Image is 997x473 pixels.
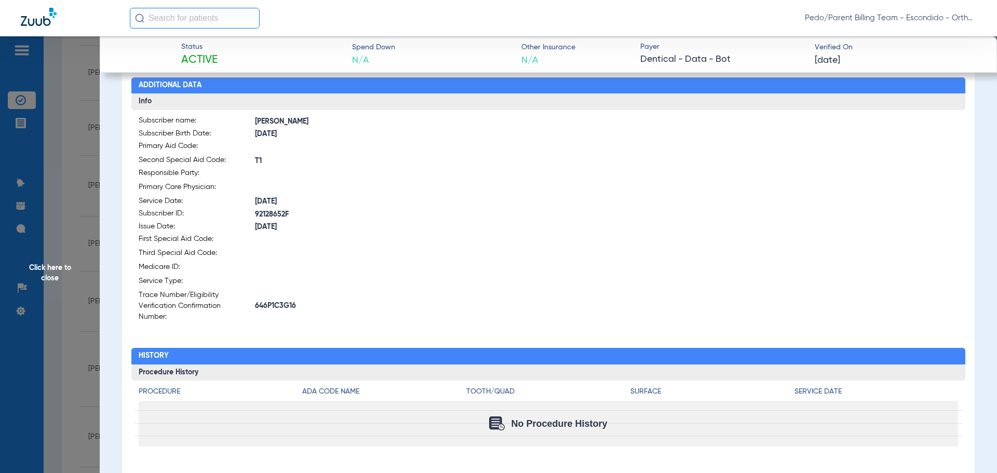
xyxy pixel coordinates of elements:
span: Spend Down [352,42,395,53]
app-breakdown-title: Service Date [794,386,959,401]
span: Subscriber name: [139,115,255,128]
span: No Procedure History [511,418,607,429]
span: Verified On [815,42,980,53]
span: Service Date: [139,196,255,209]
span: [PERSON_NAME] [255,116,548,127]
span: N/A [521,54,575,67]
span: Issue Date: [139,221,255,234]
img: Calendar [489,416,505,430]
h4: Tooth/Quad [466,386,630,397]
span: Dentical - Data - Bot [640,53,806,66]
app-breakdown-title: Surface [630,386,794,401]
iframe: Chat Widget [945,423,997,473]
span: Primary Care Physician: [139,182,255,196]
span: 92128652F [255,209,548,220]
span: Trace Number/Eligibility Verification Confirmation Number: [139,290,255,322]
span: First Special Aid Code: [139,234,255,248]
img: Search Icon [135,13,144,23]
span: Active [181,53,218,67]
span: [DATE] [255,196,548,207]
h2: Additional Data [131,77,966,94]
h3: Procedure History [131,364,966,381]
span: T1 [255,156,548,167]
span: Service Type: [139,276,255,290]
span: Responsible Party: [139,168,255,182]
span: Primary Aid Code: [139,141,255,155]
span: Third Special Aid Code: [139,248,255,262]
span: N/A [352,54,395,67]
h4: Service Date [794,386,959,397]
span: Other Insurance [521,42,575,53]
input: Search for patients [130,8,260,29]
span: Second Special Aid Code: [139,155,255,168]
span: Payer [640,42,806,52]
span: Medicare ID: [139,262,255,276]
span: Status [181,42,218,52]
span: Pedo/Parent Billing Team - Escondido - Ortho | The Super Dentists [805,13,976,23]
span: [DATE] [255,129,548,140]
img: Zuub Logo [21,8,57,26]
app-breakdown-title: Tooth/Quad [466,386,630,401]
h4: Procedure [139,386,303,397]
h4: Surface [630,386,794,397]
span: Subscriber Birth Date: [139,128,255,141]
span: [DATE] [815,54,840,67]
h2: History [131,348,966,364]
app-breakdown-title: Procedure [139,386,303,401]
span: 646P1C3G16 [255,301,548,312]
h4: ADA Code Name [302,386,466,397]
app-breakdown-title: ADA Code Name [302,386,466,401]
span: [DATE] [255,222,548,233]
span: Subscriber ID: [139,208,255,221]
h3: Info [131,93,966,110]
